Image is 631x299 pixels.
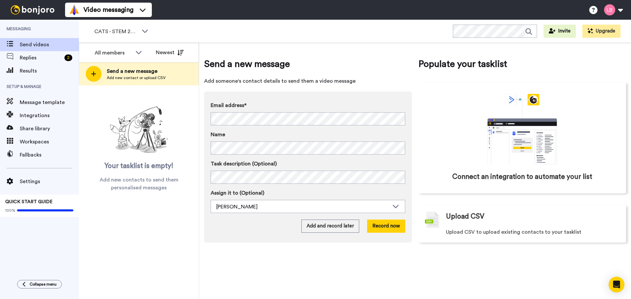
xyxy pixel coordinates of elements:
button: Collapse menu [17,280,62,288]
label: Email address* [211,101,405,109]
img: bj-logo-header-white.svg [8,5,57,14]
label: Task description (Optional) [211,160,405,168]
span: Connect an integration to automate your list [452,172,592,182]
span: Upload CSV to upload existing contacts to your tasklist [446,228,581,236]
span: Collapse menu [30,282,57,287]
span: Send videos [20,41,79,49]
span: Message template [20,98,79,106]
img: ready-set-action.png [106,104,172,156]
span: Share library [20,125,79,133]
img: vm-color.svg [69,5,80,15]
span: Your tasklist is empty! [105,161,174,171]
div: Open Intercom Messenger [609,277,624,292]
button: Record now [367,220,405,233]
label: Assign it to (Optional) [211,189,405,197]
span: Name [211,131,225,139]
span: Integrations [20,112,79,119]
span: Add new contacts to send them personalised messages [89,176,189,192]
div: All members [95,49,132,57]
span: Add new contact or upload CSV [107,75,166,80]
span: Add someone's contact details to send them a video message [204,77,412,85]
button: Newest [151,46,189,59]
span: Send a new message [204,57,412,71]
span: QUICK START GUIDE [5,200,53,204]
button: Add and record later [301,220,359,233]
span: Workspaces [20,138,79,146]
span: CATS - STEM 2025 [94,28,138,35]
div: 2 [64,54,72,61]
img: csv-grey.png [425,212,439,228]
span: 100% [5,208,15,213]
button: Upgrade [582,25,620,38]
div: [PERSON_NAME] [216,203,389,211]
span: Video messaging [83,5,133,14]
button: Invite [544,25,576,38]
span: Results [20,67,79,75]
span: Send a new message [107,67,166,75]
span: Replies [20,54,62,62]
span: Fallbacks [20,151,79,159]
span: Populate your tasklist [418,57,626,71]
div: animation [473,94,572,165]
span: Settings [20,178,79,185]
span: Upload CSV [446,212,484,222]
